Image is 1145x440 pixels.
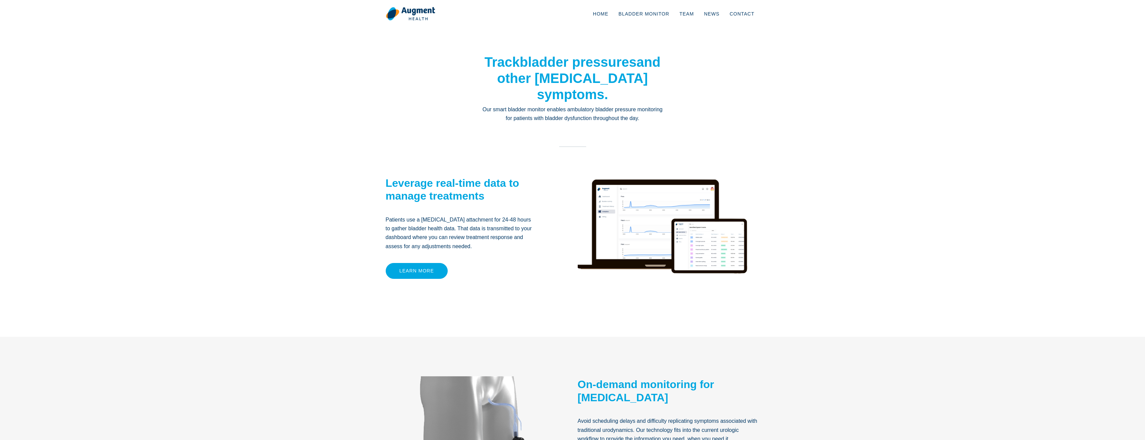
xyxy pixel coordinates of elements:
a: Learn more [386,263,448,279]
h2: Leverage real-time data to manage treatments [386,177,536,203]
a: Team [674,3,699,25]
p: Patients use a [MEDICAL_DATA] attachment for 24-48 hours to gather bladder health data. That data... [386,215,536,251]
h1: Track and other [MEDICAL_DATA] symptoms. [482,54,664,102]
h2: On-demand monitoring for [MEDICAL_DATA] [578,378,760,404]
a: Contact [725,3,760,25]
strong: bladder pressures [520,55,637,69]
a: Home [588,3,613,25]
a: News [699,3,725,25]
p: Our smart bladder monitor enables ambulatory bladder pressure monitoring for patients with bladde... [482,105,664,123]
img: device render [578,162,748,313]
img: logo [386,7,435,21]
a: Bladder Monitor [613,3,674,25]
